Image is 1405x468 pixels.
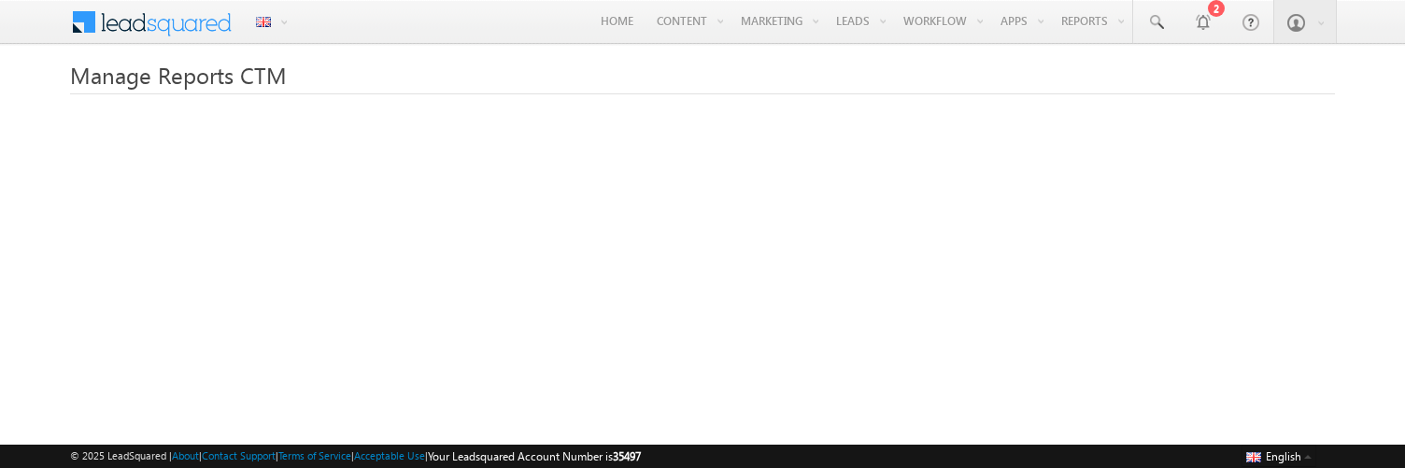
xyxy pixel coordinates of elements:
[278,449,351,461] a: Terms of Service
[1242,445,1316,467] button: English
[1266,449,1301,463] span: English
[202,449,276,461] a: Contact Support
[70,60,287,90] span: Manage Reports CTM
[172,449,199,461] a: About
[354,449,425,461] a: Acceptable Use
[70,447,641,465] span: © 2025 LeadSquared | | | | |
[428,449,641,463] span: Your Leadsquared Account Number is
[613,449,641,463] span: 35497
